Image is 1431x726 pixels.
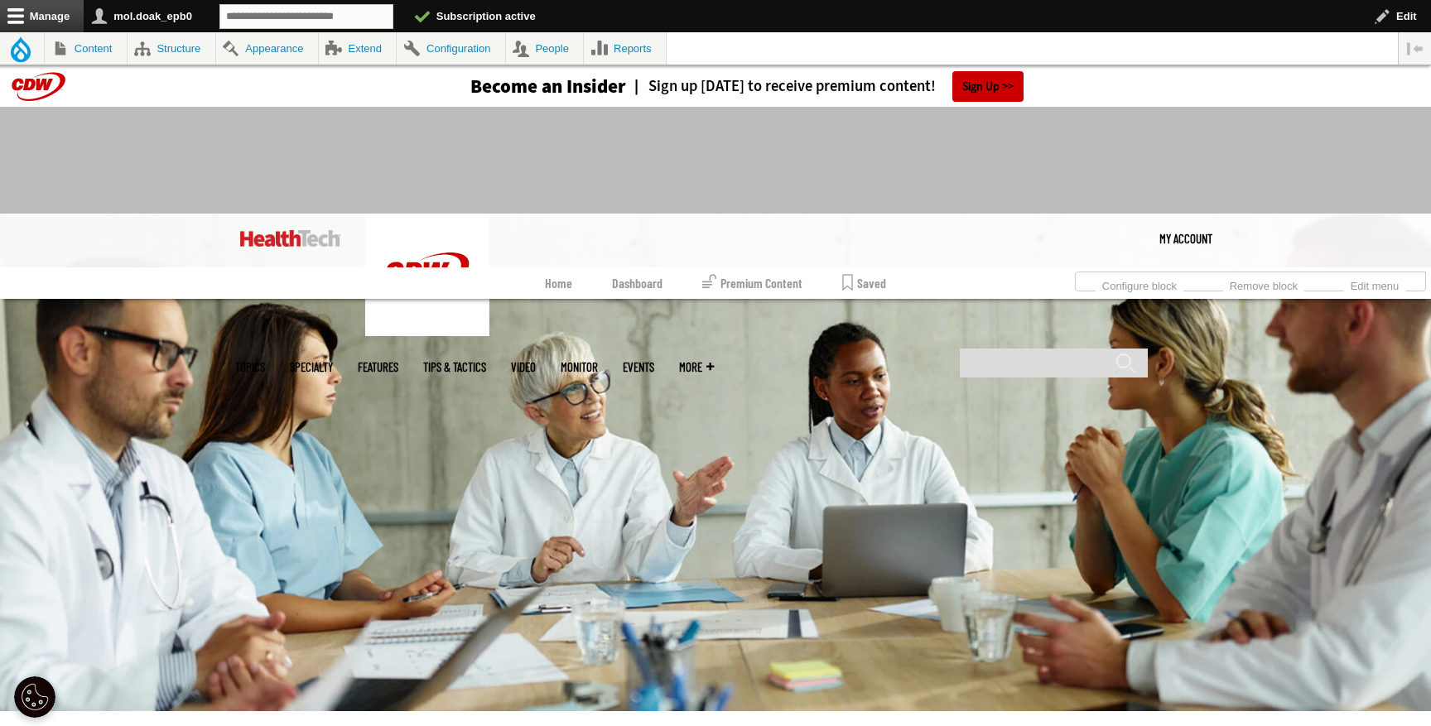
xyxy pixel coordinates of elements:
a: Events [623,361,654,373]
a: Home [545,267,572,299]
a: My Account [1159,214,1212,263]
a: People [506,32,584,65]
h3: Become an Insider [470,77,626,96]
span: More [679,361,714,373]
a: Remove block [1223,275,1304,293]
a: Configure block [1096,275,1183,293]
a: Premium Content [702,267,802,299]
span: Topics [235,361,265,373]
a: Sign Up [952,71,1024,102]
a: MonITor [561,361,598,373]
a: Structure [128,32,215,65]
div: User menu [1159,214,1212,263]
button: Open Preferences [14,676,55,718]
a: Video [511,361,536,373]
a: Extend [319,32,397,65]
a: Tips & Tactics [423,361,486,373]
a: Features [358,361,398,373]
a: Become an Insider [408,77,626,96]
img: Home [365,214,489,336]
a: Appearance [216,32,318,65]
div: Cookie Settings [14,676,55,718]
img: Home [240,230,340,247]
button: Vertical orientation [1399,32,1431,65]
a: Edit menu [1344,275,1405,293]
a: Sign up [DATE] to receive premium content! [626,79,936,94]
a: Configuration [397,32,504,65]
a: Dashboard [612,267,662,299]
a: Reports [584,32,666,65]
span: Specialty [290,361,333,373]
a: Saved [842,267,886,299]
a: CDW [365,323,489,340]
a: Content [45,32,127,65]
